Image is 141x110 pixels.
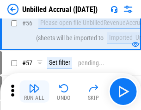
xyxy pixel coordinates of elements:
[110,6,118,13] img: Support
[78,60,104,67] div: pending...
[22,19,32,27] span: # 56
[49,80,79,103] button: Undo
[116,84,130,99] img: Main button
[123,4,134,15] img: Settings menu
[19,80,49,103] button: Run All
[57,95,71,101] div: Undo
[88,83,99,94] img: Skip
[7,4,18,15] img: Back
[29,83,40,94] img: Run All
[88,95,99,101] div: Skip
[47,57,72,68] div: Set filter
[58,83,69,94] img: Undo
[24,95,45,101] div: Run All
[22,59,32,67] span: # 57
[22,5,98,14] div: Unbilled Accrual ([DATE])
[79,80,108,103] button: Skip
